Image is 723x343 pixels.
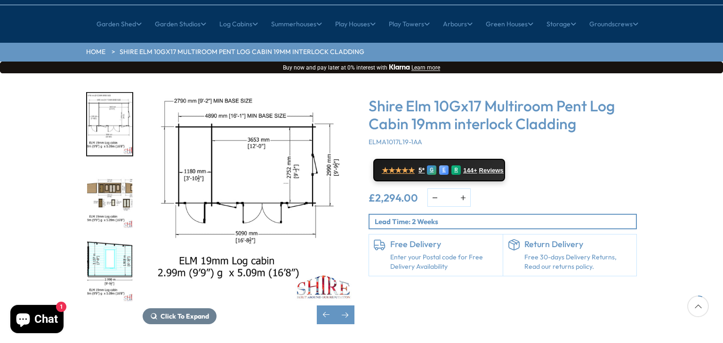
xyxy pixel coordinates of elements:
h6: Return Delivery [524,239,632,249]
img: Shire Elm 10Gx17 Multiroom Pent Log Cabin 19mm interlock Cladding - Best Shed [143,92,354,304]
div: E [439,165,449,175]
span: Click To Expand [161,312,209,320]
img: Elm2990x50909_9x16_8INTERNALHT_eb649b63-12b1-4173-b139-2a2ad5162572_200x200.jpg [87,240,132,303]
a: Enter your Postal code for Free Delivery Availability [390,253,498,271]
a: Play Houses [335,12,376,36]
a: HOME [86,47,105,57]
span: 144+ [463,167,477,174]
p: Free 30-days Delivery Returns, Read our returns policy. [524,253,632,271]
span: ★★★★★ [382,166,415,175]
a: Play Towers [389,12,430,36]
inbox-online-store-chat: Shopify online store chat [8,305,66,335]
div: 5 / 10 [86,239,133,304]
a: Log Cabins [219,12,258,36]
a: ★★★★★ 5* G E R 144+ Reviews [373,159,505,181]
div: G [427,165,436,175]
div: 3 / 10 [86,92,133,156]
ins: £2,294.00 [369,193,418,203]
a: Storage [546,12,576,36]
a: Shire Elm 10Gx17 Multiroom Pent Log Cabin 19mm interlock Cladding [120,47,364,57]
div: Next slide [336,305,354,324]
a: Arbours [443,12,473,36]
h6: Free Delivery [390,239,498,249]
div: R [451,165,461,175]
a: Garden Shed [96,12,142,36]
div: Previous slide [317,305,336,324]
a: Groundscrews [589,12,638,36]
button: Click To Expand [143,308,217,324]
div: 3 / 10 [143,92,354,324]
img: Elm2990x50909_9x16_8mmft_eec6c100-4d89-4958-be31-173a0c41a430_200x200.jpg [87,167,132,229]
div: 4 / 10 [86,166,133,230]
a: Green Houses [486,12,533,36]
img: Elm2990x50909_9x16_8PLAN_fa07f756-2e9b-4080-86e3-fc095bf7bbd6_200x200.jpg [87,93,132,156]
span: ELMA1017L19-1AA [369,138,422,146]
a: Garden Studios [155,12,206,36]
p: Lead Time: 2 Weeks [375,217,636,226]
a: Summerhouses [271,12,322,36]
span: Reviews [479,167,504,174]
h3: Shire Elm 10Gx17 Multiroom Pent Log Cabin 19mm interlock Cladding [369,97,637,133]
